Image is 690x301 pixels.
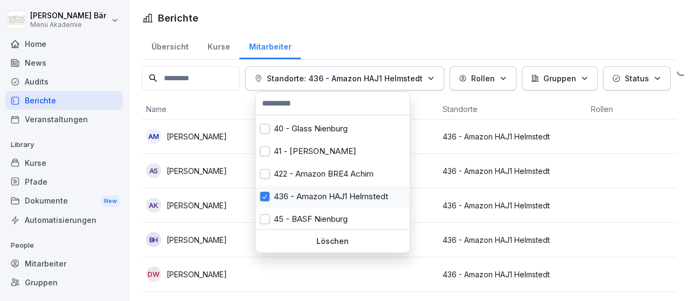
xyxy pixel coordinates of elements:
div: 41 - [PERSON_NAME] [256,140,410,163]
div: 422 - Amazon BRE4 Achim [256,163,410,185]
p: Standorte: 436 - Amazon HAJ1 Helmstedt [267,73,423,84]
p: Status [625,73,649,84]
p: Rollen [471,73,495,84]
div: 45 - BASF Nienburg [256,208,410,230]
div: 436 - Amazon HAJ1 Helmstedt [256,185,410,208]
p: Gruppen [543,73,576,84]
p: Löschen [260,236,405,246]
div: 40 - Glass Nienburg [256,117,410,140]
